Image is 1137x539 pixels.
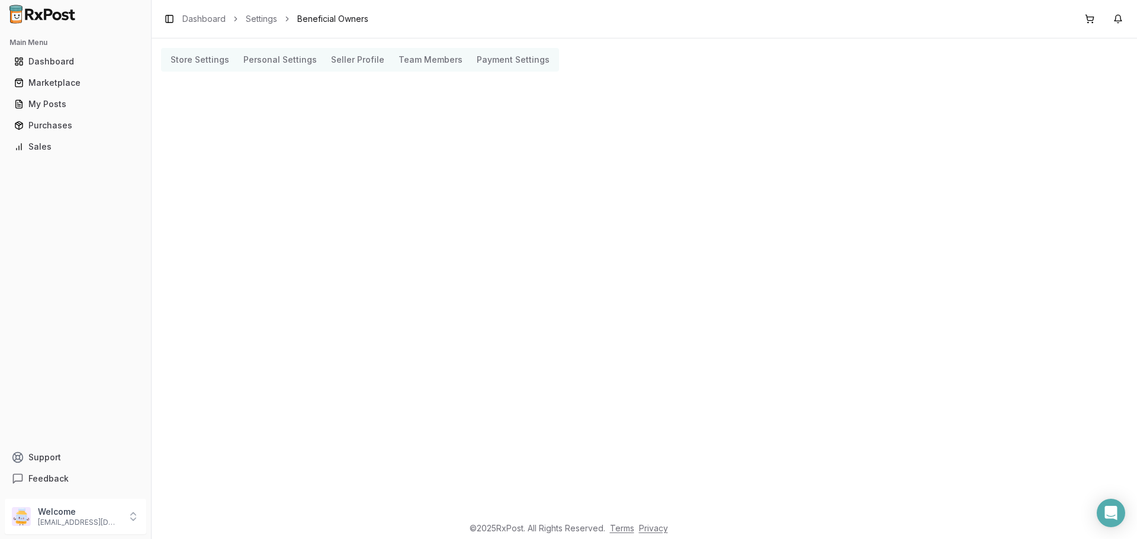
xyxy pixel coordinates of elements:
[28,473,69,485] span: Feedback
[470,50,557,69] button: Payment Settings
[246,13,277,25] a: Settings
[14,56,137,67] div: Dashboard
[5,5,81,24] img: RxPost Logo
[9,72,142,93] a: Marketplace
[5,137,146,156] button: Sales
[391,50,470,69] button: Team Members
[12,507,31,526] img: User avatar
[1097,499,1125,527] div: Open Intercom Messenger
[236,50,324,69] button: Personal Settings
[14,77,137,89] div: Marketplace
[9,136,142,157] a: Sales
[9,38,142,47] h2: Main Menu
[38,518,120,527] p: [EMAIL_ADDRESS][DOMAIN_NAME]
[182,13,368,25] nav: breadcrumb
[14,98,137,110] div: My Posts
[9,51,142,72] a: Dashboard
[639,523,668,533] a: Privacy
[5,73,146,92] button: Marketplace
[163,50,236,69] button: Store Settings
[5,95,146,114] button: My Posts
[182,13,226,25] a: Dashboard
[5,52,146,71] button: Dashboard
[610,523,634,533] a: Terms
[14,120,137,131] div: Purchases
[297,13,368,25] span: Beneficial Owners
[9,93,142,115] a: My Posts
[5,116,146,135] button: Purchases
[38,506,120,518] p: Welcome
[9,115,142,136] a: Purchases
[5,447,146,468] button: Support
[324,50,391,69] button: Seller Profile
[14,141,137,153] div: Sales
[5,468,146,489] button: Feedback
